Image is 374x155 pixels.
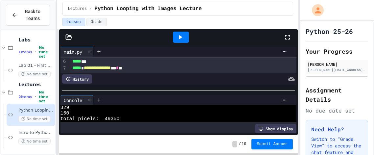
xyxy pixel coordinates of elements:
[35,49,36,55] span: •
[68,6,87,12] span: Lectures
[39,45,54,59] span: No time set
[60,111,69,116] span: 150
[306,107,368,115] div: No due date set
[232,141,237,147] span: -
[18,130,54,136] span: Intro to Python Lecture
[35,94,36,99] span: •
[251,139,293,149] button: Submit Answer
[39,90,54,103] span: No time set
[60,105,69,111] span: 329
[18,108,54,113] span: Python Looping with Images Lecture
[308,61,366,67] div: [PERSON_NAME]
[60,65,67,72] div: 7
[60,47,94,57] div: main.py
[60,95,94,105] div: Console
[306,27,353,36] h1: Python 25-26
[94,5,201,13] span: Python Looping with Images Lecture
[306,47,368,56] h2: Your Progress
[86,18,107,26] button: Grade
[242,142,246,147] span: 10
[89,6,92,12] span: /
[18,71,51,77] span: No time set
[18,95,32,99] span: 2 items
[18,82,54,88] span: Lectures
[305,3,325,18] div: My Account
[255,124,296,133] div: Show display
[62,74,92,84] div: History
[60,97,85,104] div: Console
[60,58,67,65] div: 6
[18,138,51,144] span: No time set
[62,18,85,26] button: Lesson
[311,125,362,133] h3: Need Help?
[308,67,366,72] div: [PERSON_NAME][EMAIL_ADDRESS][DOMAIN_NAME]
[18,116,51,122] span: No time set
[239,142,241,147] span: /
[6,5,50,26] button: Back to Teams
[18,63,54,68] span: Lab 01 - First Things First
[18,37,54,43] span: Labs
[21,8,44,22] span: Back to Teams
[60,48,85,55] div: main.py
[60,116,120,122] span: total picels: 49350
[18,50,32,54] span: 1 items
[257,142,288,147] span: Submit Answer
[306,86,368,104] h2: Assignment Details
